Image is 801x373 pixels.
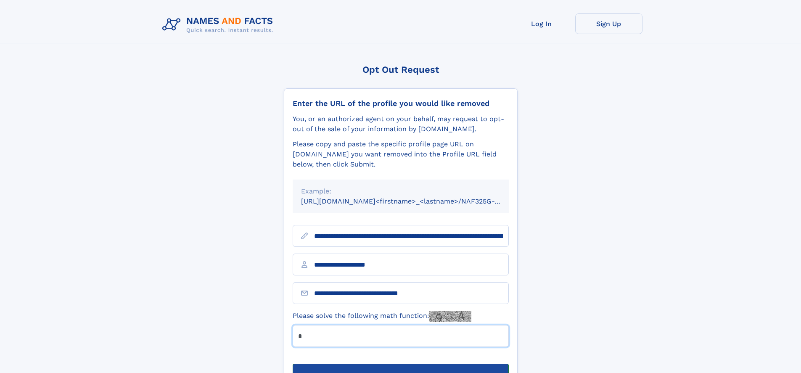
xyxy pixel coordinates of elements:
[293,139,509,169] div: Please copy and paste the specific profile page URL on [DOMAIN_NAME] you want removed into the Pr...
[301,186,500,196] div: Example:
[575,13,642,34] a: Sign Up
[301,197,525,205] small: [URL][DOMAIN_NAME]<firstname>_<lastname>/NAF325G-xxxxxxxx
[293,99,509,108] div: Enter the URL of the profile you would like removed
[508,13,575,34] a: Log In
[293,114,509,134] div: You, or an authorized agent on your behalf, may request to opt-out of the sale of your informatio...
[293,311,471,322] label: Please solve the following math function:
[284,64,518,75] div: Opt Out Request
[159,13,280,36] img: Logo Names and Facts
